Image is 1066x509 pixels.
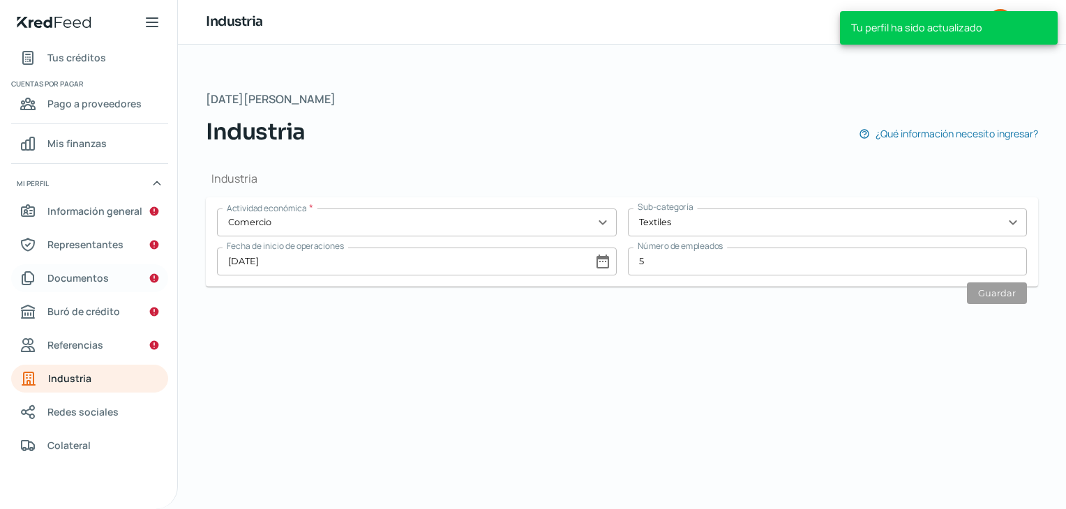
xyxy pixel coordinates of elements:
a: Industria [11,365,168,393]
span: ¿Qué información necesito ingresar? [876,125,1038,142]
span: Pago a proveedores [47,95,142,112]
span: Cuentas por pagar [11,77,166,90]
a: Representantes [11,231,168,259]
span: Representantes [47,236,123,253]
a: Información general [11,197,168,225]
span: [DATE][PERSON_NAME] [206,89,336,109]
a: Colateral [11,432,168,459]
span: Actividad económica [227,202,307,214]
span: Mi perfil [17,177,49,190]
a: Buró de crédito [11,298,168,326]
span: Redes sociales [47,403,119,420]
a: Referencias [11,331,168,359]
a: Mis finanzas [11,130,168,158]
a: Redes sociales [11,398,168,426]
span: Industria [206,115,306,149]
a: Documentos [11,264,168,292]
span: Número de empleados [638,240,723,252]
span: Colateral [47,436,91,454]
button: Guardar [967,282,1027,304]
a: Pago a proveedores [11,90,168,118]
span: Tus créditos [47,49,106,66]
span: Buró de crédito [47,303,120,320]
div: Tu perfil ha sido actualizado [840,11,1058,45]
span: Industria [48,370,91,387]
span: Fecha de inicio de operaciones [227,240,344,252]
h1: Industria [206,171,1038,186]
span: Sub-categoría [638,201,693,213]
h1: Industria [206,12,263,32]
span: Referencias [47,336,103,354]
span: Mis finanzas [47,135,107,152]
span: Documentos [47,269,109,287]
a: Tus créditos [11,44,168,72]
span: Información general [47,202,142,220]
